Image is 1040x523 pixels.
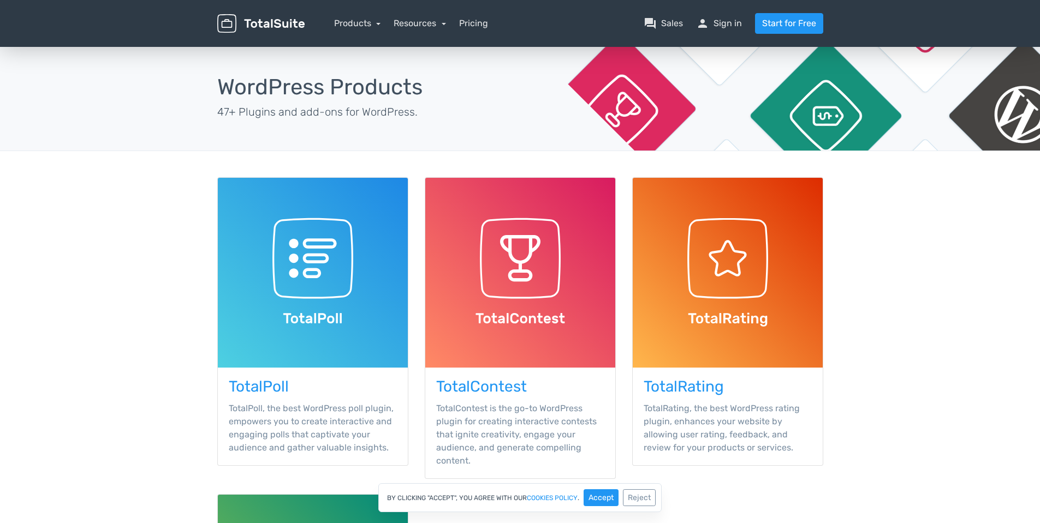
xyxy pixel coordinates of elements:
[755,13,823,34] a: Start for Free
[217,75,512,99] h1: WordPress Products
[644,17,657,30] span: question_answer
[229,402,397,454] p: TotalPoll, the best WordPress poll plugin, empowers you to create interactive and engaging polls ...
[425,178,615,368] img: TotalContest WordPress Plugin
[217,104,512,120] p: 47+ Plugins and add-ons for WordPress.
[218,178,408,368] img: TotalPoll WordPress Plugin
[633,178,823,368] img: TotalRating WordPress Plugin
[644,403,800,453] span: TotalRating, the best WordPress rating plugin, enhances your website by allowing user rating, fee...
[217,177,408,466] a: TotalPoll TotalPoll, the best WordPress poll plugin, empowers you to create interactive and engag...
[436,378,604,395] h3: TotalContest WordPress Plugin
[459,17,488,30] a: Pricing
[584,489,619,506] button: Accept
[425,177,616,479] a: TotalContest TotalContest is the go-to WordPress plugin for creating interactive contests that ig...
[527,495,578,501] a: cookies policy
[696,17,709,30] span: person
[394,18,446,28] a: Resources
[334,18,381,28] a: Products
[229,378,397,395] h3: TotalPoll WordPress Plugin
[623,489,656,506] button: Reject
[696,17,742,30] a: personSign in
[217,14,305,33] img: TotalSuite for WordPress
[644,17,683,30] a: question_answerSales
[644,378,812,395] h3: TotalRating WordPress Plugin
[378,483,662,512] div: By clicking "Accept", you agree with our .
[632,177,823,466] a: TotalRating TotalRating, the best WordPress rating plugin, enhances your website by allowing user...
[436,402,604,467] p: TotalContest is the go-to WordPress plugin for creating interactive contests that ignite creativi...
